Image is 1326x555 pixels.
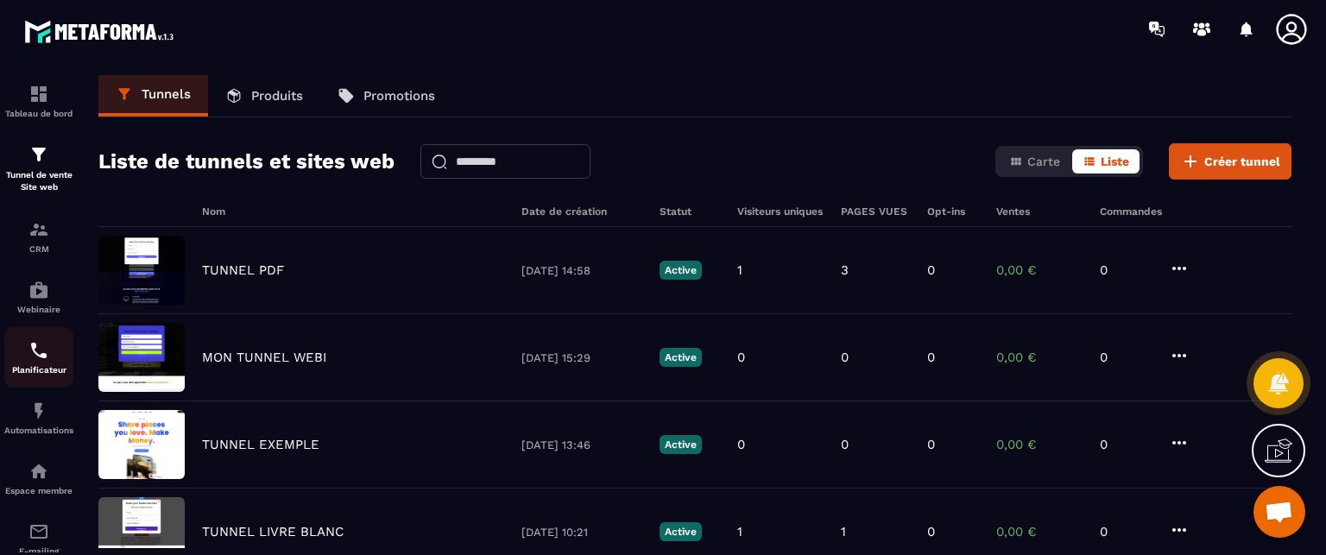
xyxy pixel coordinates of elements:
[1100,205,1162,218] h6: Commandes
[521,264,642,277] p: [DATE] 14:58
[660,435,702,454] p: Active
[4,267,73,327] a: automationsautomationsWebinaire
[28,219,49,240] img: formation
[1204,153,1280,170] span: Créer tunnel
[996,524,1083,539] p: 0,00 €
[202,350,326,365] p: MON TUNNEL WEBI
[927,350,935,365] p: 0
[521,526,642,539] p: [DATE] 10:21
[4,327,73,388] a: schedulerschedulerPlanificateur
[521,351,642,364] p: [DATE] 15:29
[841,524,846,539] p: 1
[841,262,849,278] p: 3
[208,75,320,117] a: Produits
[1169,143,1291,180] button: Créer tunnel
[4,486,73,495] p: Espace membre
[28,340,49,361] img: scheduler
[4,388,73,448] a: automationsautomationsAutomatisations
[737,524,742,539] p: 1
[927,437,935,452] p: 0
[4,448,73,508] a: automationsautomationsEspace membre
[737,205,824,218] h6: Visiteurs uniques
[927,262,935,278] p: 0
[28,84,49,104] img: formation
[4,244,73,254] p: CRM
[521,438,642,451] p: [DATE] 13:46
[320,75,452,117] a: Promotions
[4,365,73,375] p: Planificateur
[4,426,73,435] p: Automatisations
[4,206,73,267] a: formationformationCRM
[202,524,344,539] p: TUNNEL LIVRE BLANC
[1027,155,1060,168] span: Carte
[996,350,1083,365] p: 0,00 €
[28,400,49,421] img: automations
[737,437,745,452] p: 0
[841,437,849,452] p: 0
[98,323,185,392] img: image
[4,169,73,193] p: Tunnel de vente Site web
[251,88,303,104] p: Produits
[1100,437,1152,452] p: 0
[28,280,49,300] img: automations
[927,205,979,218] h6: Opt-ins
[4,109,73,118] p: Tableau de bord
[28,521,49,542] img: email
[996,437,1083,452] p: 0,00 €
[660,522,702,541] p: Active
[98,75,208,117] a: Tunnels
[1100,262,1152,278] p: 0
[737,262,742,278] p: 1
[363,88,435,104] p: Promotions
[660,348,702,367] p: Active
[1253,486,1305,538] div: Ouvrir le chat
[24,16,180,47] img: logo
[4,305,73,314] p: Webinaire
[841,350,849,365] p: 0
[1100,524,1152,539] p: 0
[1072,149,1140,173] button: Liste
[521,205,642,218] h6: Date de création
[202,437,319,452] p: TUNNEL EXEMPLE
[660,261,702,280] p: Active
[98,144,395,179] h2: Liste de tunnels et sites web
[98,236,185,305] img: image
[996,205,1083,218] h6: Ventes
[1100,350,1152,365] p: 0
[660,205,720,218] h6: Statut
[28,461,49,482] img: automations
[737,350,745,365] p: 0
[841,205,910,218] h6: PAGES VUES
[996,262,1083,278] p: 0,00 €
[1101,155,1129,168] span: Liste
[28,144,49,165] img: formation
[202,262,284,278] p: TUNNEL PDF
[4,131,73,206] a: formationformationTunnel de vente Site web
[999,149,1070,173] button: Carte
[142,86,191,102] p: Tunnels
[927,524,935,539] p: 0
[98,410,185,479] img: image
[4,71,73,131] a: formationformationTableau de bord
[202,205,504,218] h6: Nom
